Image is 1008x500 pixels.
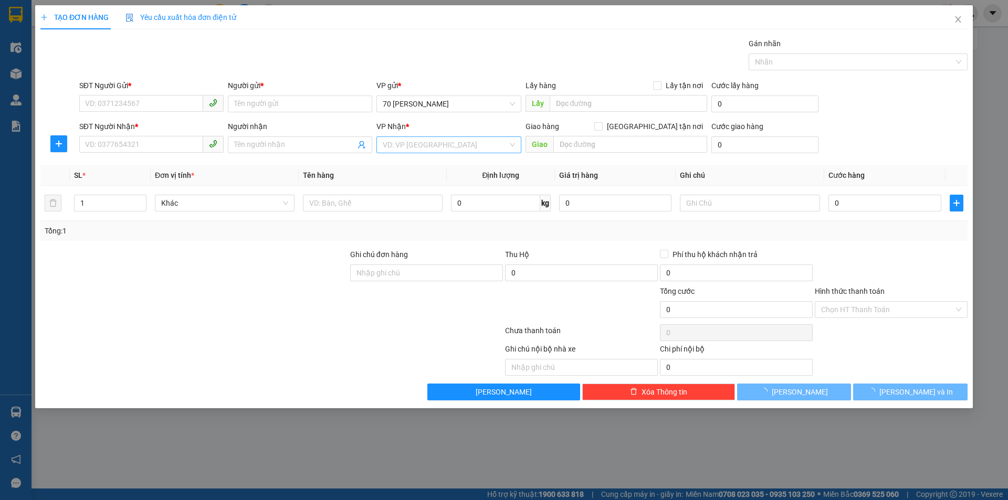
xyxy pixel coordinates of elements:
[660,343,813,359] div: Chi phí nội bộ
[228,121,372,132] div: Người nhận
[350,250,408,259] label: Ghi chú đơn hàng
[228,80,372,91] div: Người gửi
[583,384,736,400] button: deleteXóa Thông tin
[303,171,334,179] span: Tên hàng
[74,171,82,179] span: SL
[505,359,658,376] input: Nhập ghi chú
[749,39,781,48] label: Gán nhãn
[711,136,818,153] input: Cước giao hàng
[526,95,550,112] span: Lấy
[377,122,406,131] span: VP Nhận
[761,388,772,395] span: loading
[737,384,851,400] button: [PERSON_NAME]
[50,135,67,152] button: plus
[209,140,217,148] span: phone
[45,195,61,211] button: delete
[303,195,443,211] input: VD: Bàn, Ghế
[125,13,236,22] span: Yêu cầu xuất hóa đơn điện tử
[51,140,67,148] span: plus
[642,386,687,398] span: Xóa Thông tin
[854,384,968,400] button: [PERSON_NAME] và In
[526,136,553,153] span: Giao
[125,14,134,22] img: icon
[505,250,529,259] span: Thu Hộ
[815,287,885,295] label: Hình thức thanh toán
[553,136,707,153] input: Dọc đường
[209,99,217,107] span: phone
[505,343,658,359] div: Ghi chú nội bộ nhà xe
[943,5,973,35] button: Close
[79,80,224,91] div: SĐT Người Gửi
[428,384,581,400] button: [PERSON_NAME]
[950,199,963,207] span: plus
[526,81,556,90] span: Lấy hàng
[40,13,109,22] span: TẠO ĐƠN HÀNG
[358,141,366,149] span: user-add
[954,15,962,24] span: close
[540,195,551,211] span: kg
[676,165,824,186] th: Ghi chú
[630,388,637,396] span: delete
[559,195,672,211] input: 0
[350,264,503,281] input: Ghi chú đơn hàng
[482,171,520,179] span: Định lượng
[868,388,879,395] span: loading
[772,386,828,398] span: [PERSON_NAME]
[950,195,963,211] button: plus
[550,95,707,112] input: Dọc đường
[155,171,194,179] span: Đơn vị tính
[383,96,515,112] span: 70 Nguyễn Hữu Huân
[526,122,559,131] span: Giao hàng
[476,386,532,398] span: [PERSON_NAME]
[680,195,820,211] input: Ghi Chú
[668,249,762,260] span: Phí thu hộ khách nhận trả
[661,80,707,91] span: Lấy tận nơi
[377,80,521,91] div: VP gửi
[79,121,224,132] div: SĐT Người Nhận
[711,81,759,90] label: Cước lấy hàng
[161,195,288,211] span: Khác
[828,171,865,179] span: Cước hàng
[559,171,598,179] span: Giá trị hàng
[603,121,707,132] span: [GEOGRAPHIC_DATA] tận nơi
[45,225,389,237] div: Tổng: 1
[504,325,659,343] div: Chưa thanh toán
[711,122,763,131] label: Cước giao hàng
[711,95,818,112] input: Cước lấy hàng
[879,386,953,398] span: [PERSON_NAME] và In
[40,14,48,21] span: plus
[660,287,695,295] span: Tổng cước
